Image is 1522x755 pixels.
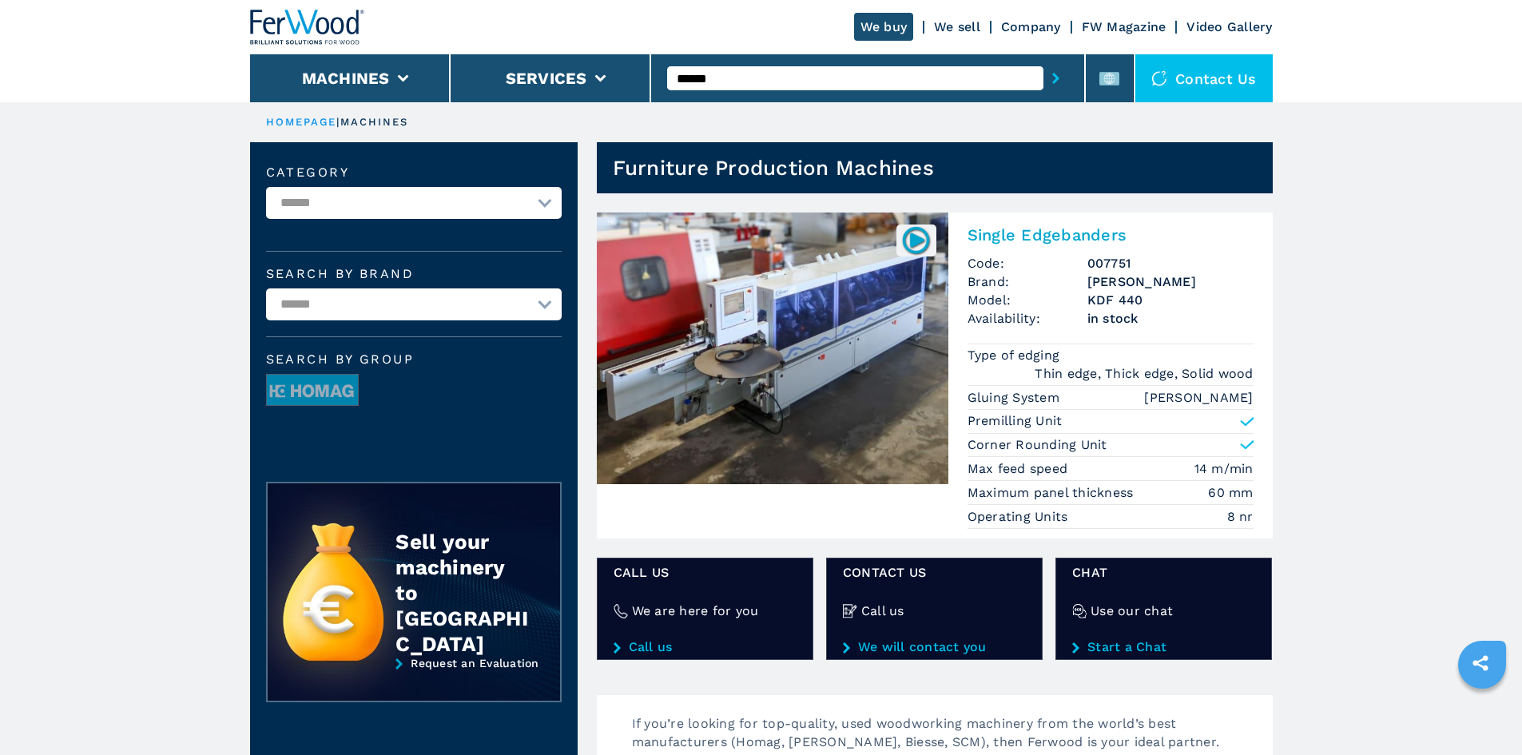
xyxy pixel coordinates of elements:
[968,412,1063,430] p: Premilling Unit
[1072,604,1087,618] img: Use our chat
[266,268,562,280] label: Search by brand
[968,225,1254,244] h2: Single Edgebanders
[267,375,358,407] img: image
[250,10,365,45] img: Ferwood
[968,291,1087,309] span: Model:
[506,69,587,88] button: Services
[613,155,934,181] h1: Furniture Production Machines
[968,460,1072,478] p: Max feed speed
[1460,643,1500,683] a: sharethis
[968,389,1064,407] p: Gluing System
[900,225,932,256] img: 007751
[968,436,1107,454] p: Corner Rounding Unit
[968,347,1064,364] p: Type of edging
[614,604,628,618] img: We are here for you
[395,529,528,657] div: Sell your machinery to [GEOGRAPHIC_DATA]
[843,604,857,618] img: Call us
[968,484,1138,502] p: Maximum panel thickness
[1227,507,1254,526] em: 8 nr
[934,19,980,34] a: We sell
[1151,70,1167,86] img: Contact us
[597,213,948,484] img: Single Edgebanders BRANDT KDF 440
[266,116,337,128] a: HOMEPAGE
[597,213,1273,538] a: Single Edgebanders BRANDT KDF 440007751Single EdgebandersCode:007751Brand:[PERSON_NAME]Model:KDF ...
[968,272,1087,291] span: Brand:
[1087,309,1254,328] span: in stock
[968,309,1087,328] span: Availability:
[1208,483,1253,502] em: 60 mm
[1035,364,1253,383] em: Thin edge, Thick edge, Solid wood
[854,13,914,41] a: We buy
[1194,459,1254,478] em: 14 m/min
[1186,19,1272,34] a: Video Gallery
[266,166,562,179] label: Category
[632,602,759,620] h4: We are here for you
[1043,60,1068,97] button: submit-button
[266,353,562,366] span: Search by group
[1087,254,1254,272] h3: 007751
[1454,683,1510,743] iframe: Chat
[1087,291,1254,309] h3: KDF 440
[1072,563,1255,582] span: Chat
[1001,19,1061,34] a: Company
[1091,602,1173,620] h4: Use our chat
[1135,54,1273,102] div: Contact us
[968,254,1087,272] span: Code:
[968,508,1072,526] p: Operating Units
[843,640,1026,654] a: We will contact you
[861,602,904,620] h4: Call us
[614,640,797,654] a: Call us
[336,116,340,128] span: |
[266,657,562,714] a: Request an Evaluation
[1144,388,1253,407] em: [PERSON_NAME]
[1072,640,1255,654] a: Start a Chat
[843,563,1026,582] span: CONTACT US
[1087,272,1254,291] h3: [PERSON_NAME]
[614,563,797,582] span: Call us
[340,115,409,129] p: machines
[302,69,390,88] button: Machines
[1082,19,1166,34] a: FW Magazine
